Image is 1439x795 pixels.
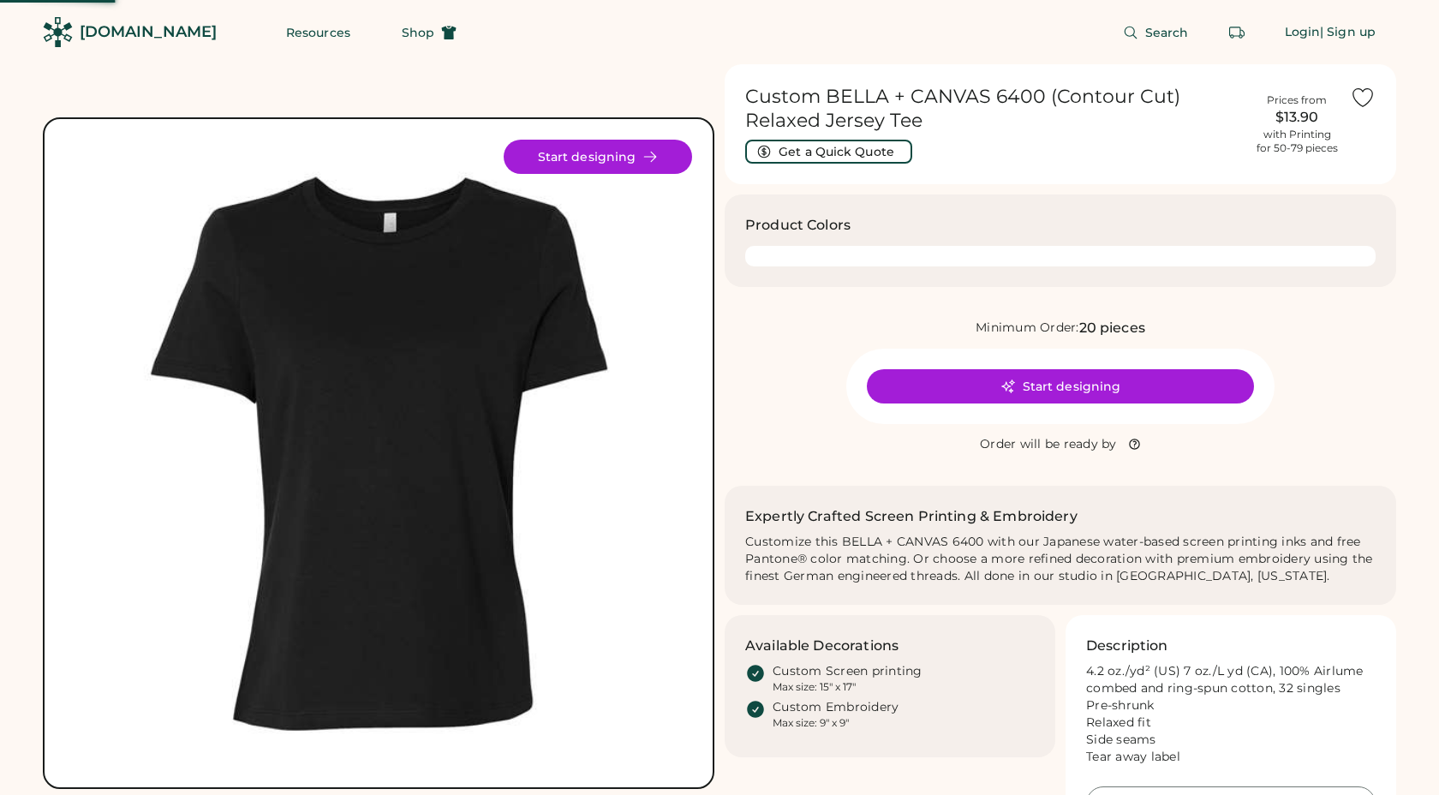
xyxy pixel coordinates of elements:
[976,320,1079,337] div: Minimum Order:
[1320,24,1376,41] div: | Sign up
[1285,24,1321,41] div: Login
[745,506,1078,527] h2: Expertly Crafted Screen Printing & Embroidery
[1079,318,1145,338] div: 20 pieces
[745,215,851,236] h3: Product Colors
[266,15,371,50] button: Resources
[1254,107,1340,128] div: $13.90
[745,534,1376,585] div: Customize this BELLA + CANVAS 6400 with our Japanese water-based screen printing inks and free Pa...
[773,680,856,694] div: Max size: 15" x 17"
[1257,128,1338,155] div: with Printing for 50-79 pieces
[65,140,692,767] img: BELLA + CANVAS 6400 Product Image
[1220,15,1254,50] button: Retrieve an order
[80,21,217,43] div: [DOMAIN_NAME]
[1086,636,1168,656] h3: Description
[1086,663,1376,765] div: 4.2 oz./yd² (US) 7 oz./L yd (CA), 100% Airlume combed and ring-spun cotton, 32 singles Pre-shrunk...
[773,663,923,680] div: Custom Screen printing
[773,699,899,716] div: Custom Embroidery
[65,140,692,767] div: 6400 Style Image
[745,85,1244,133] h1: Custom BELLA + CANVAS 6400 (Contour Cut) Relaxed Jersey Tee
[867,369,1254,403] button: Start designing
[1102,15,1209,50] button: Search
[402,27,434,39] span: Shop
[773,716,849,730] div: Max size: 9" x 9"
[381,15,477,50] button: Shop
[745,636,899,656] h3: Available Decorations
[745,140,912,164] button: Get a Quick Quote
[43,17,73,47] img: Rendered Logo - Screens
[1145,27,1189,39] span: Search
[1267,93,1327,107] div: Prices from
[504,140,692,174] button: Start designing
[980,436,1117,453] div: Order will be ready by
